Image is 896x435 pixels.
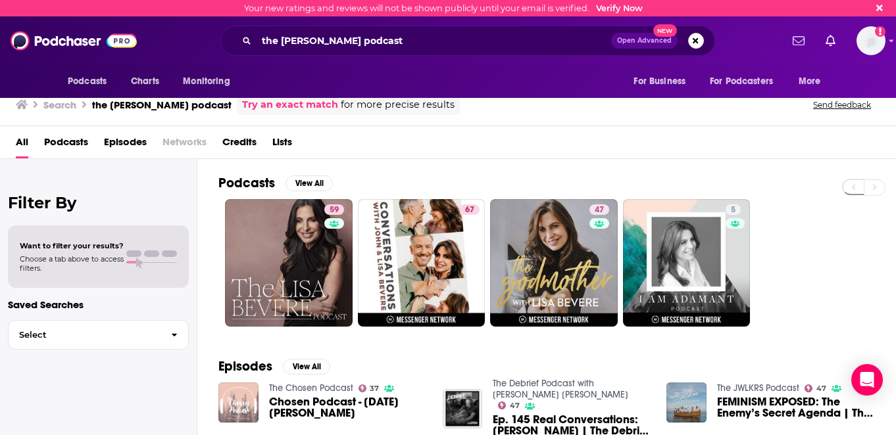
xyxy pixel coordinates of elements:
span: Choose a tab above to access filters. [20,254,124,273]
h2: Filter By [8,193,189,212]
span: 59 [330,204,339,217]
a: 5 [726,204,741,215]
h2: Episodes [218,358,272,375]
span: for more precise results [341,97,455,112]
h3: the [PERSON_NAME] podcast [92,99,232,111]
span: 37 [370,386,379,392]
span: More [799,72,821,91]
button: Show profile menu [857,26,885,55]
span: Charts [131,72,159,91]
a: Show notifications dropdown [787,30,810,52]
img: Podchaser - Follow, Share and Rate Podcasts [11,28,137,53]
input: Search podcasts, credits, & more... [257,30,611,51]
span: FEMINISM EXPOSED: The Enemy’s Secret Agenda | The JWLKRS Podcast with [PERSON_NAME] & [PERSON_NAME] [717,396,875,419]
button: View All [283,359,330,375]
a: 47 [498,401,520,409]
a: Lists [272,131,292,158]
a: Charts [122,69,167,94]
img: Ep. 145 Real Conversations: Lisa Bevere | The Debrief Podcast with Matt Brown [443,389,483,429]
button: View All [286,175,333,191]
a: 59 [225,199,353,327]
a: All [16,131,28,158]
a: Podcasts [44,131,88,158]
span: Monitoring [183,72,230,91]
img: Chosen Podcast - February 2021 Lisa Bevere [218,382,259,423]
a: 47 [805,384,826,392]
a: PodcastsView All [218,175,333,191]
a: Verify Now [596,3,643,13]
button: Select [8,320,189,350]
span: New [653,24,677,37]
a: Episodes [104,131,147,158]
span: 47 [510,403,520,409]
a: 67 [460,204,480,215]
a: 59 [324,204,344,215]
span: 5 [731,204,735,217]
a: The Debrief Podcast with Matthew Stephen Brown [493,378,628,400]
div: Your new ratings and reviews will not be shown publicly until your email is verified. [244,3,643,13]
button: open menu [624,69,702,94]
span: 47 [816,386,826,392]
a: The Chosen Podcast [269,382,353,394]
button: Open AdvancedNew [611,33,678,49]
a: 67 [358,199,485,327]
a: 47 [490,199,618,327]
span: For Business [634,72,685,91]
a: Try an exact match [242,97,338,112]
svg: Email not verified [875,26,885,37]
button: open menu [59,69,124,94]
span: 47 [595,204,604,217]
button: Send feedback [809,99,875,110]
a: EpisodesView All [218,358,330,375]
a: 47 [589,204,609,215]
span: Select [9,331,161,339]
a: The JWLKRS Podcast [717,382,799,394]
a: Chosen Podcast - February 2021 Lisa Bevere [269,396,427,419]
button: open menu [789,69,837,94]
a: FEMINISM EXPOSED: The Enemy’s Secret Agenda | The JWLKRS Podcast with Lisa Bevere & Christian Bevere [717,396,875,419]
span: Logged in as jjomalley [857,26,885,55]
img: FEMINISM EXPOSED: The Enemy’s Secret Agenda | The JWLKRS Podcast with Lisa Bevere & Christian Bevere [666,382,707,423]
a: Show notifications dropdown [820,30,841,52]
a: 37 [359,384,380,392]
img: User Profile [857,26,885,55]
h2: Podcasts [218,175,275,191]
span: For Podcasters [710,72,773,91]
button: open menu [701,69,792,94]
span: 67 [465,204,474,217]
span: Podcasts [68,72,107,91]
button: open menu [174,69,247,94]
span: Networks [162,131,207,158]
div: Search podcasts, credits, & more... [220,26,715,56]
h3: Search [43,99,76,111]
span: Chosen Podcast - [DATE] [PERSON_NAME] [269,396,427,419]
p: Saved Searches [8,298,189,311]
span: Want to filter your results? [20,241,124,250]
span: Open Advanced [617,37,672,44]
a: 5 [623,199,751,327]
a: Credits [222,131,257,158]
div: Open Intercom Messenger [851,364,883,396]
